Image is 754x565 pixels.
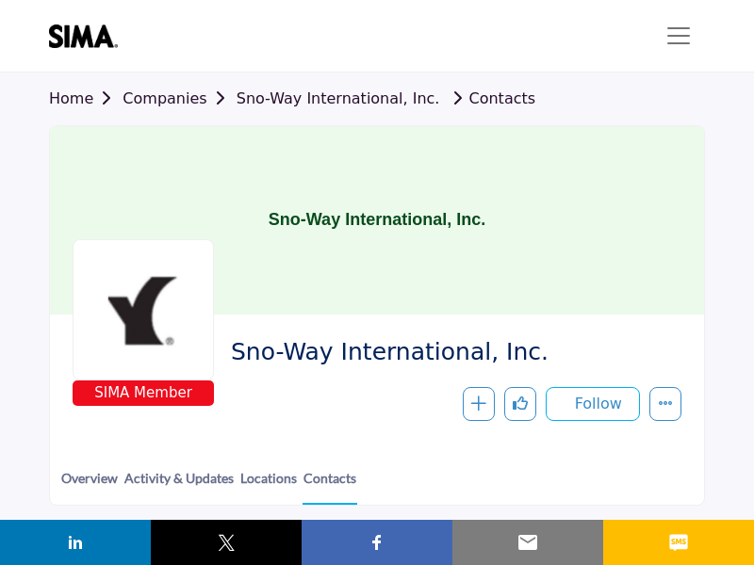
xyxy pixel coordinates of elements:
[516,531,539,554] img: email sharing button
[649,387,681,421] button: More details
[231,337,667,368] span: Sno-Way International, Inc.
[366,531,388,554] img: facebook sharing button
[60,468,119,503] a: Overview
[269,126,485,315] h1: Sno-Way International, Inc.
[215,531,238,554] img: twitter sharing button
[49,24,127,48] img: site Logo
[303,468,357,505] a: Contacts
[239,468,298,503] a: Locations
[123,468,235,503] a: Activity & Updates
[652,17,705,55] button: Toggle navigation
[237,89,440,107] a: Sno-Way International, Inc.
[64,531,87,554] img: linkedin sharing button
[546,387,640,421] button: Follow
[49,89,123,107] a: Home
[504,387,536,421] button: Like
[123,89,236,107] a: Companies
[76,382,210,404] span: SIMA Member
[667,531,690,554] img: sms sharing button
[445,89,536,107] a: Contacts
